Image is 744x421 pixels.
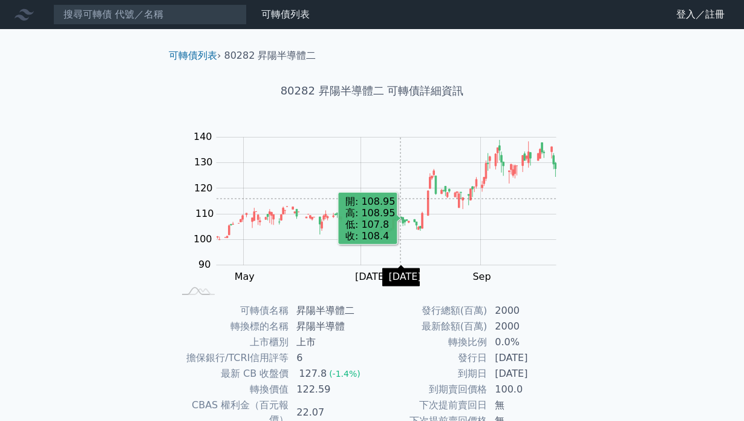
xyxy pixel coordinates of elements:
td: 擔保銀行/TCRI信用評等 [174,350,289,366]
tspan: 120 [194,182,213,194]
td: 發行總額(百萬) [372,303,488,319]
tspan: 130 [194,156,213,168]
td: 到期賣回價格 [372,382,488,397]
td: 最新餘額(百萬) [372,319,488,334]
td: 到期日 [372,366,488,382]
td: 上市 [289,334,372,350]
td: 0.0% [488,334,570,350]
li: 80282 昇陽半導體二 [224,48,316,63]
a: 可轉債列表 [261,8,310,20]
g: Chart [188,131,575,307]
tspan: [DATE] [355,271,388,282]
td: 可轉債名稱 [174,303,289,319]
td: 2000 [488,319,570,334]
td: [DATE] [488,350,570,366]
li: › [169,48,221,63]
div: 127.8 [296,366,329,381]
tspan: 90 [198,259,210,270]
td: 下次提前賣回日 [372,397,488,413]
td: 6 [289,350,372,366]
td: 轉換價值 [174,382,289,397]
tspan: 140 [194,131,212,142]
td: 昇陽半導體 [289,319,372,334]
a: 登入／註冊 [667,5,734,24]
input: 搜尋可轉債 代號／名稱 [53,4,247,25]
td: 100.0 [488,382,570,397]
span: (-1.4%) [329,369,361,379]
td: 122.59 [289,382,372,397]
td: 上市櫃別 [174,334,289,350]
td: 發行日 [372,350,488,366]
td: 最新 CB 收盤價 [174,366,289,382]
tspan: 110 [195,208,214,219]
tspan: Sep [472,271,491,282]
a: 可轉債列表 [169,50,217,61]
td: 昇陽半導體二 [289,303,372,319]
tspan: 100 [194,233,212,245]
h1: 80282 昇陽半導體二 可轉債詳細資訊 [159,82,585,99]
td: 無 [488,397,570,413]
td: 轉換比例 [372,334,488,350]
tspan: May [235,271,255,282]
td: 2000 [488,303,570,319]
td: 轉換標的名稱 [174,319,289,334]
td: [DATE] [488,366,570,382]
